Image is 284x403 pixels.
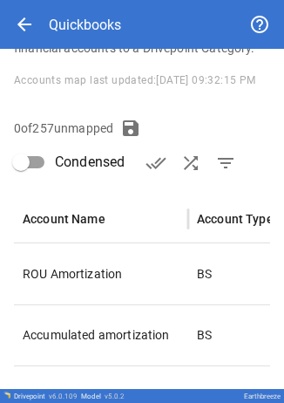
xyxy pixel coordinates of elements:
img: Drivepoint [3,392,10,399]
p: Accumulated amortization [23,326,179,344]
button: AI Auto-Map Accounts [173,146,208,181]
p: ROU Amortization [23,265,179,283]
span: filter_list [215,153,236,174]
p: 0 of 257 unmapped [14,120,113,137]
span: v 6.0.109 [49,393,78,400]
button: Verify Accounts [139,146,173,181]
span: Accounts map last updated: [DATE] 09:32:15 PM [14,74,256,86]
div: Account Type [197,212,274,226]
p: BS [197,326,212,344]
div: Earthbreeze [244,393,281,400]
p: BS [197,265,212,283]
button: Show Unmapped Accounts Only [208,146,243,181]
span: v 5.0.2 [105,393,125,400]
div: Model [81,393,125,400]
span: Condensed [55,152,125,173]
div: Quickbooks [49,17,121,33]
div: Account Name [23,212,105,226]
span: arrow_back [14,14,35,35]
span: done_all [145,153,166,174]
span: shuffle [180,153,201,174]
div: Drivepoint [14,393,78,400]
